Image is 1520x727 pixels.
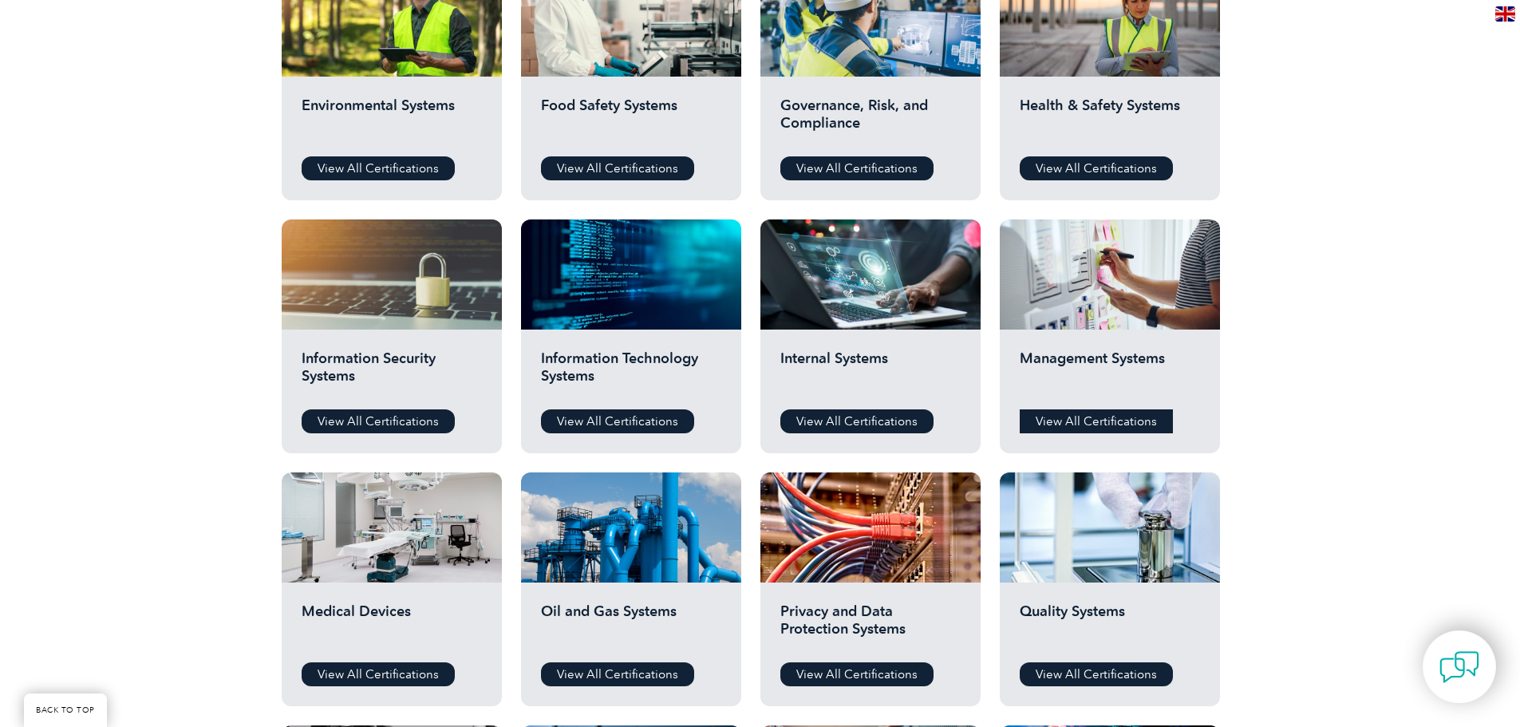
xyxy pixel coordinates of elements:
a: View All Certifications [1020,662,1173,686]
h2: Governance, Risk, and Compliance [780,97,961,144]
h2: Environmental Systems [302,97,482,144]
a: View All Certifications [780,662,934,686]
img: contact-chat.png [1439,647,1479,687]
a: View All Certifications [780,156,934,180]
a: View All Certifications [541,156,694,180]
a: View All Certifications [302,409,455,433]
h2: Medical Devices [302,603,482,650]
h2: Privacy and Data Protection Systems [780,603,961,650]
a: View All Certifications [541,662,694,686]
h2: Oil and Gas Systems [541,603,721,650]
h2: Information Technology Systems [541,350,721,397]
h2: Food Safety Systems [541,97,721,144]
h2: Management Systems [1020,350,1200,397]
h2: Information Security Systems [302,350,482,397]
img: en [1495,6,1515,22]
a: BACK TO TOP [24,693,107,727]
h2: Health & Safety Systems [1020,97,1200,144]
a: View All Certifications [302,662,455,686]
a: View All Certifications [1020,156,1173,180]
h2: Quality Systems [1020,603,1200,650]
a: View All Certifications [302,156,455,180]
a: View All Certifications [1020,409,1173,433]
a: View All Certifications [541,409,694,433]
a: View All Certifications [780,409,934,433]
h2: Internal Systems [780,350,961,397]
